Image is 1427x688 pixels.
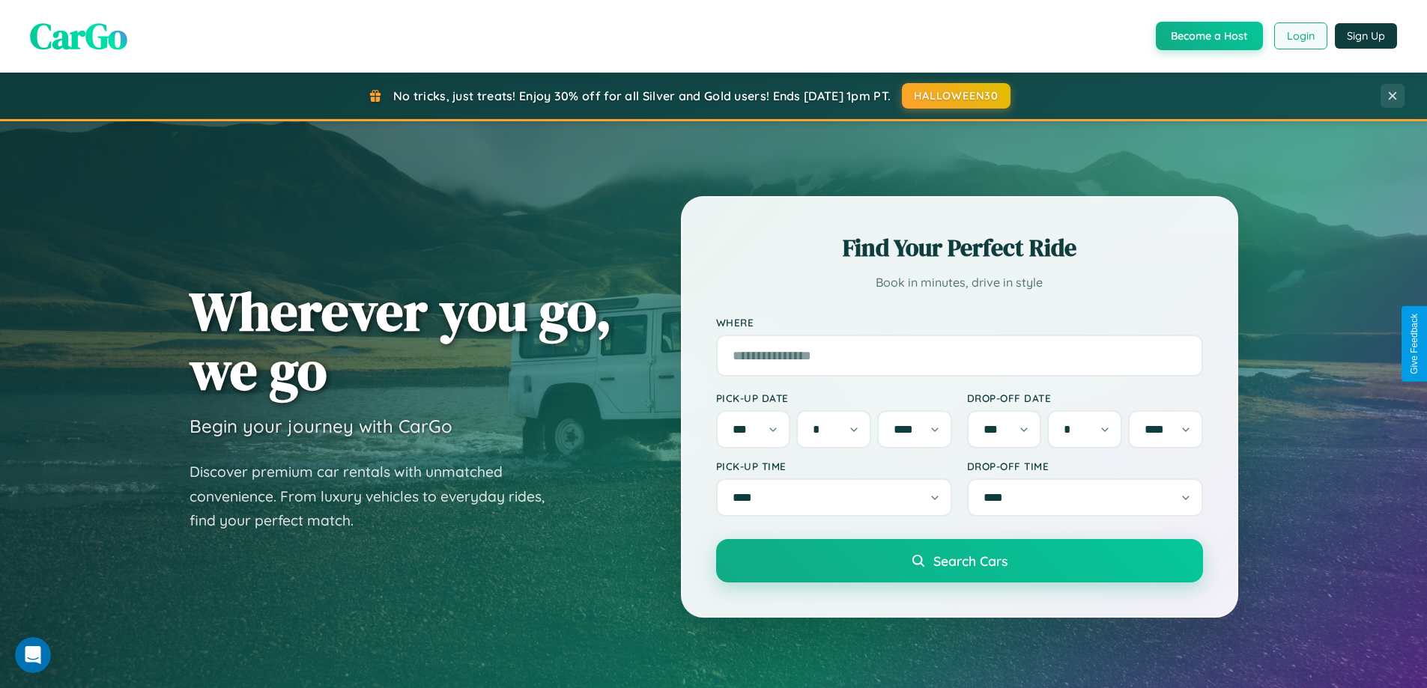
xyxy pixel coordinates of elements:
[393,88,891,103] span: No tricks, just treats! Enjoy 30% off for all Silver and Gold users! Ends [DATE] 1pm PT.
[1274,22,1327,49] button: Login
[716,272,1203,293] p: Book in minutes, drive in style
[1409,314,1420,374] div: Give Feedback
[190,281,612,400] h1: Wherever you go, we go
[716,460,952,472] label: Pick-up Time
[716,539,1203,582] button: Search Cars
[933,552,1008,569] span: Search Cars
[1156,22,1263,50] button: Become a Host
[30,11,127,61] span: CarGo
[902,83,1011,109] button: HALLOWEEN30
[190,415,452,437] h3: Begin your journey with CarGo
[1335,23,1397,49] button: Sign Up
[190,460,564,533] p: Discover premium car rentals with unmatched convenience. From luxury vehicles to everyday rides, ...
[716,231,1203,264] h2: Find Your Perfect Ride
[967,392,1203,404] label: Drop-off Date
[15,637,51,673] iframe: Intercom live chat
[716,392,952,404] label: Pick-up Date
[967,460,1203,472] label: Drop-off Time
[716,316,1203,329] label: Where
